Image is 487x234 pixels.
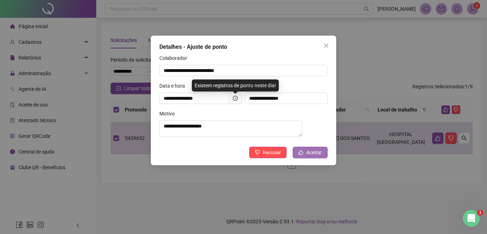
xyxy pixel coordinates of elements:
[192,79,279,92] div: Existem registros de ponto neste dia!
[463,210,480,227] iframe: Intercom live chat
[159,43,328,51] div: Detalhes - Ajuste de ponto
[323,43,329,48] span: close
[263,149,281,156] span: Recusar
[159,110,179,118] label: Motivo
[255,150,260,155] span: dislike
[159,54,192,62] label: Colaborador
[321,40,332,51] button: Close
[298,150,303,155] span: like
[477,210,483,215] span: 1
[249,147,287,158] button: Recusar
[159,82,190,90] label: Data e hora
[293,147,328,158] button: Aceitar
[233,96,238,101] span: clock-circle
[306,149,322,156] span: Aceitar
